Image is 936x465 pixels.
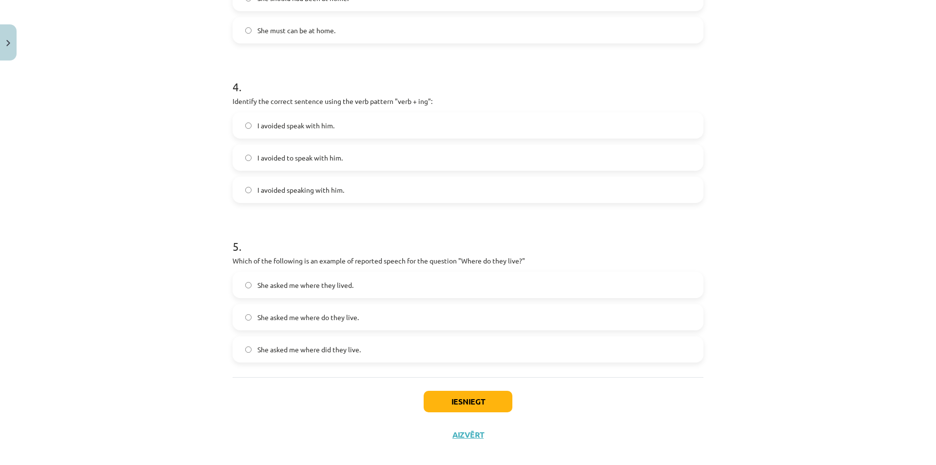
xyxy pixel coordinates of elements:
[257,25,335,36] span: She must can be at home.
[257,153,343,163] span: I avoided to speak with him.
[245,27,252,34] input: She must can be at home.
[233,63,703,93] h1: 4 .
[6,40,10,46] img: icon-close-lesson-0947bae3869378f0d4975bcd49f059093ad1ed9edebbc8119c70593378902aed.svg
[233,96,703,106] p: Identify the correct sentence using the verb pattern "verb + ing":
[245,346,252,353] input: She asked me where did they live.
[257,312,359,323] span: She asked me where do they live.
[257,185,344,195] span: I avoided speaking with him.
[245,155,252,161] input: I avoided to speak with him.
[245,314,252,321] input: She asked me where do they live.
[245,187,252,193] input: I avoided speaking with him.
[245,282,252,288] input: She asked me where they lived.
[424,391,512,412] button: Iesniegt
[257,280,353,290] span: She asked me where they lived.
[233,256,703,266] p: Which of the following is an example of reported speech for the question "Where do they live?"
[233,222,703,253] h1: 5 .
[449,430,487,440] button: Aizvērt
[257,121,334,131] span: I avoided speak with him.
[257,344,361,355] span: She asked me where did they live.
[245,122,252,129] input: I avoided speak with him.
